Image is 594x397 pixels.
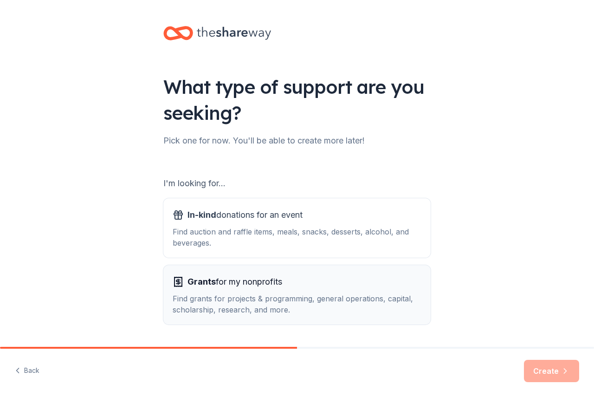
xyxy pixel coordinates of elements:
[163,198,431,258] button: In-kinddonations for an eventFind auction and raffle items, meals, snacks, desserts, alcohol, and...
[163,176,431,191] div: I'm looking for...
[163,265,431,325] button: Grantsfor my nonprofitsFind grants for projects & programming, general operations, capital, schol...
[187,277,216,286] span: Grants
[187,274,282,289] span: for my nonprofits
[187,210,216,220] span: In-kind
[173,293,421,315] div: Find grants for projects & programming, general operations, capital, scholarship, research, and m...
[173,226,421,248] div: Find auction and raffle items, meals, snacks, desserts, alcohol, and beverages.
[187,208,303,222] span: donations for an event
[163,133,431,148] div: Pick one for now. You'll be able to create more later!
[15,361,39,381] button: Back
[163,74,431,126] div: What type of support are you seeking?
